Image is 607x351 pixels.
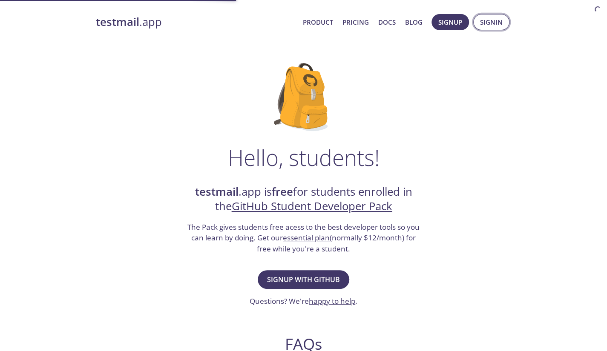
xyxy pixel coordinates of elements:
h3: The Pack gives students free acess to the best developer tools so you can learn by doing. Get our... [187,222,421,254]
strong: testmail [96,14,139,29]
span: Signup [438,17,462,28]
a: Product [303,17,333,28]
h3: Questions? We're . [250,296,357,307]
a: Pricing [342,17,369,28]
a: essential plan [283,233,330,243]
strong: testmail [195,184,239,199]
button: Signup [432,14,469,30]
strong: free [272,184,293,199]
h1: Hello, students! [228,145,380,170]
a: Docs [378,17,396,28]
a: GitHub Student Developer Pack [232,199,392,214]
button: Signup with GitHub [258,270,349,289]
a: happy to help [309,296,355,306]
img: github-student-backpack.png [274,63,333,131]
button: Signin [473,14,509,30]
span: Signin [480,17,503,28]
h2: .app is for students enrolled in the [187,185,421,214]
a: Blog [405,17,423,28]
span: Signup with GitHub [267,274,340,285]
a: testmail.app [96,15,296,29]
